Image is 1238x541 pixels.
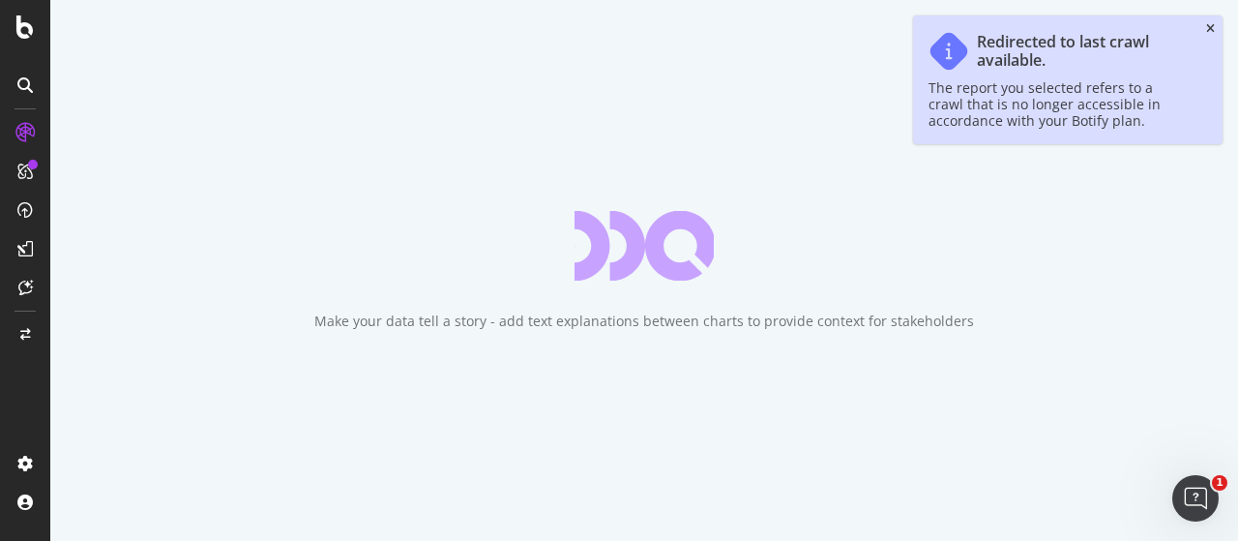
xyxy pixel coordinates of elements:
span: 1 [1212,475,1227,491]
div: close toast [1206,23,1215,35]
iframe: Intercom live chat [1172,475,1219,522]
div: animation [575,211,714,281]
div: Redirected to last crawl available. [977,33,1188,70]
div: The report you selected refers to a crawl that is no longer accessible in accordance with your Bo... [928,79,1188,129]
div: Make your data tell a story - add text explanations between charts to provide context for stakeho... [314,312,974,331]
